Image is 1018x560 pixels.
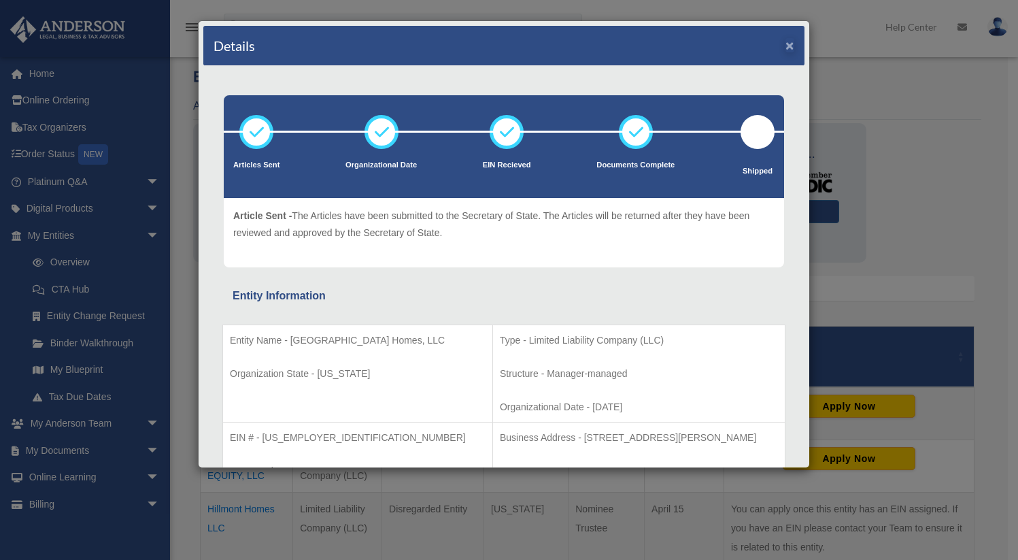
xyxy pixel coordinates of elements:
[230,463,486,480] p: SOS number - 804262837
[785,38,794,52] button: ×
[214,36,255,55] h4: Details
[233,208,775,241] p: The Articles have been submitted to the Secretary of State. The Articles will be returned after t...
[233,159,279,172] p: Articles Sent
[500,365,778,382] p: Structure - Manager-managed
[230,365,486,382] p: Organization State - [US_STATE]
[483,159,531,172] p: EIN Recieved
[741,165,775,178] p: Shipped
[596,159,675,172] p: Documents Complete
[500,429,778,446] p: Business Address - [STREET_ADDRESS][PERSON_NAME]
[233,210,292,221] span: Article Sent -
[233,286,775,306] div: Entity Information
[345,159,417,172] p: Organizational Date
[500,399,778,416] p: Organizational Date - [DATE]
[230,332,486,349] p: Entity Name - [GEOGRAPHIC_DATA] Homes, LLC
[230,429,486,446] p: EIN # - [US_EMPLOYER_IDENTIFICATION_NUMBER]
[500,332,778,349] p: Type - Limited Liability Company (LLC)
